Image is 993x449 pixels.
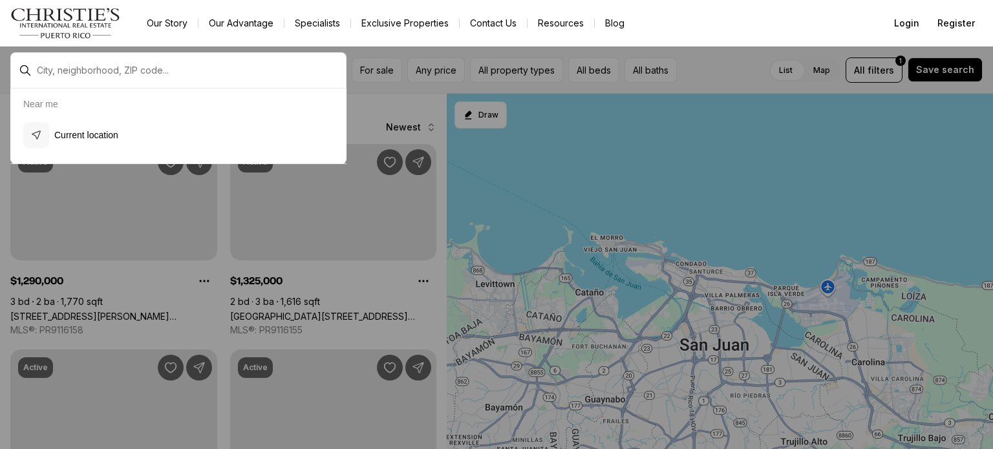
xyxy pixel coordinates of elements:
[937,18,975,28] span: Register
[198,14,284,32] a: Our Advantage
[930,10,983,36] button: Register
[136,14,198,32] a: Our Story
[10,8,121,39] img: logo
[886,10,927,36] button: Login
[18,117,339,153] button: Current location
[284,14,350,32] a: Specialists
[894,18,919,28] span: Login
[460,14,527,32] button: Contact Us
[23,99,58,109] p: Near me
[351,14,459,32] a: Exclusive Properties
[54,129,118,141] p: Current location
[595,14,635,32] a: Blog
[528,14,594,32] a: Resources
